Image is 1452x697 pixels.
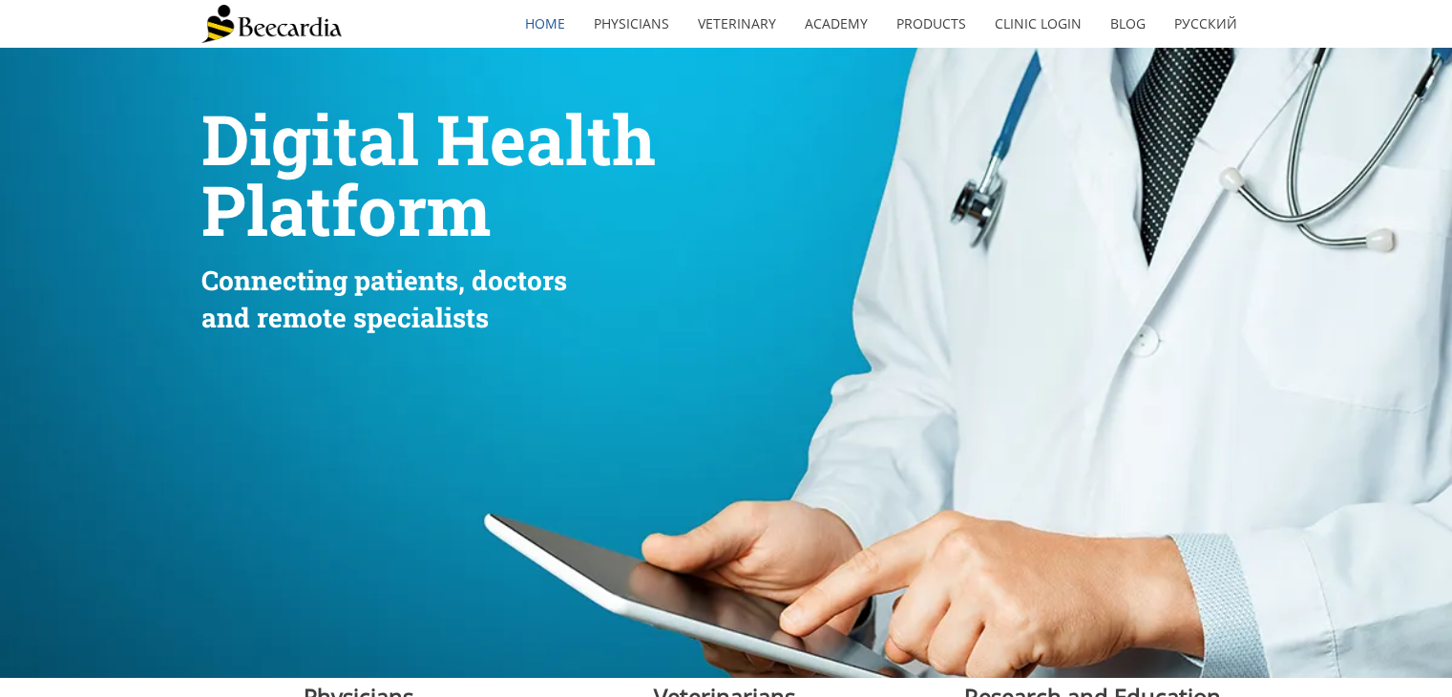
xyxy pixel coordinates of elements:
[1096,2,1160,46] a: Blog
[882,2,980,46] a: Products
[1160,2,1252,46] a: Русский
[201,94,656,184] span: Digital Health
[201,164,491,255] span: Platform
[511,2,579,46] a: home
[790,2,882,46] a: Academy
[579,2,684,46] a: Physicians
[201,263,567,298] span: Connecting patients, doctors
[201,300,489,335] span: and remote specialists
[980,2,1096,46] a: Clinic Login
[684,2,790,46] a: Veterinary
[201,5,342,43] img: Beecardia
